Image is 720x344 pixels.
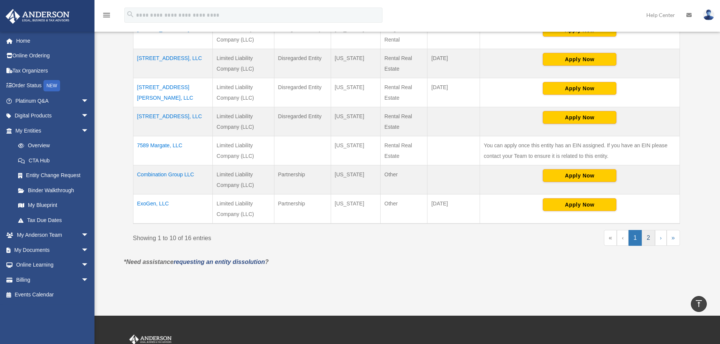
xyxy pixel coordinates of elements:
[43,80,60,91] div: NEW
[11,213,96,228] a: Tax Due Dates
[5,63,100,78] a: Tax Organizers
[133,136,213,165] td: 7589 Margate, LLC
[274,20,331,49] td: Disregarded Entity
[381,136,427,165] td: Rental Real Estate
[11,138,93,153] a: Overview
[81,242,96,258] span: arrow_drop_down
[133,165,213,194] td: Combination Group LLC
[427,194,480,224] td: [DATE]
[694,299,703,308] i: vertical_align_top
[543,169,616,182] button: Apply Now
[427,78,480,107] td: [DATE]
[5,287,100,302] a: Events Calendar
[543,111,616,124] button: Apply Now
[213,165,274,194] td: Limited Liability Company (LLC)
[81,123,96,139] span: arrow_drop_down
[213,78,274,107] td: Limited Liability Company (LLC)
[3,9,72,24] img: Anderson Advisors Platinum Portal
[543,82,616,95] button: Apply Now
[5,33,100,48] a: Home
[126,10,135,19] i: search
[81,93,96,109] span: arrow_drop_down
[331,165,381,194] td: [US_STATE]
[331,136,381,165] td: [US_STATE]
[331,49,381,78] td: [US_STATE]
[381,20,427,49] td: Long Term Rental
[5,242,100,258] a: My Documentsarrow_drop_down
[331,107,381,136] td: [US_STATE]
[11,168,96,183] a: Entity Change Request
[629,230,642,246] a: 1
[617,230,629,246] a: Previous
[81,228,96,243] span: arrow_drop_down
[5,228,100,243] a: My Anderson Teamarrow_drop_down
[381,165,427,194] td: Other
[5,123,96,138] a: My Entitiesarrow_drop_down
[124,259,269,265] em: *Need assistance ?
[331,78,381,107] td: [US_STATE]
[102,13,111,20] a: menu
[480,136,680,165] td: You can apply once this entity has an EIN assigned. If you have an EIN please contact your Team t...
[213,194,274,224] td: Limited Liability Company (LLC)
[133,107,213,136] td: [STREET_ADDRESS], LLC
[381,107,427,136] td: Rental Real Estate
[274,49,331,78] td: Disregarded Entity
[274,78,331,107] td: Disregarded Entity
[5,78,100,94] a: Order StatusNEW
[11,198,96,213] a: My Blueprint
[604,230,617,246] a: First
[642,230,655,246] a: 2
[543,198,616,211] button: Apply Now
[213,107,274,136] td: Limited Liability Company (LLC)
[173,259,265,265] a: requesting an entity dissolution
[11,183,96,198] a: Binder Walkthrough
[381,194,427,224] td: Other
[427,49,480,78] td: [DATE]
[274,194,331,224] td: Partnership
[213,49,274,78] td: Limited Liability Company (LLC)
[5,48,100,63] a: Online Ordering
[81,258,96,273] span: arrow_drop_down
[667,230,680,246] a: Last
[81,108,96,124] span: arrow_drop_down
[133,49,213,78] td: [STREET_ADDRESS], LLC
[381,78,427,107] td: Rental Real Estate
[5,272,100,287] a: Billingarrow_drop_down
[102,11,111,20] i: menu
[274,165,331,194] td: Partnership
[5,93,100,108] a: Platinum Q&Aarrow_drop_down
[133,230,401,244] div: Showing 1 to 10 of 16 entries
[331,194,381,224] td: [US_STATE]
[655,230,667,246] a: Next
[213,20,274,49] td: Limited Liability Company (LLC)
[274,107,331,136] td: Disregarded Entity
[5,258,100,273] a: Online Learningarrow_drop_down
[81,272,96,288] span: arrow_drop_down
[11,153,96,168] a: CTA Hub
[213,136,274,165] td: Limited Liability Company (LLC)
[543,53,616,66] button: Apply Now
[5,108,100,123] a: Digital Productsarrow_drop_down
[703,9,714,20] img: User Pic
[133,20,213,49] td: [STREET_ADDRESS], LLC
[691,296,707,312] a: vertical_align_top
[133,194,213,224] td: ExoGen, LLC
[331,20,381,49] td: [US_STATE]
[133,78,213,107] td: [STREET_ADDRESS][PERSON_NAME], LLC
[381,49,427,78] td: Rental Real Estate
